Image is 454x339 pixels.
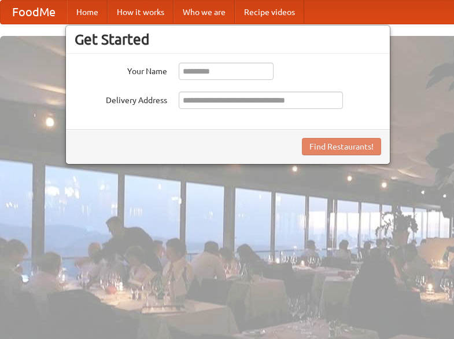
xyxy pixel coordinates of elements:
[75,63,167,77] label: Your Name
[67,1,108,24] a: Home
[235,1,304,24] a: Recipe videos
[302,138,381,155] button: Find Restaurants!
[75,92,167,106] label: Delivery Address
[75,31,381,48] h3: Get Started
[1,1,67,24] a: FoodMe
[108,1,174,24] a: How it works
[174,1,235,24] a: Who we are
